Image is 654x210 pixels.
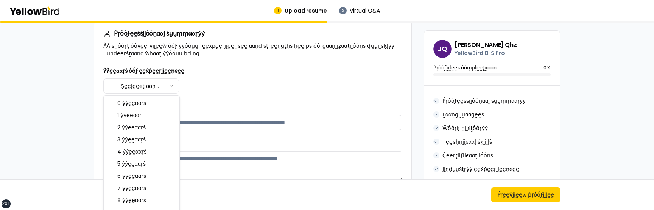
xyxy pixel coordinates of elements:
[117,148,146,155] span: 4 ẏẏḛḛααṛṡ
[117,172,146,180] span: 6 ẏẏḛḛααṛṡ
[117,124,146,131] span: 2 ẏẏḛḛααṛṡ
[117,184,146,192] span: 7 ẏẏḛḛααṛṡ
[117,99,146,107] span: 0 ẏẏḛḛααṛṡ
[117,160,146,168] span: 5 ẏẏḛḛααṛṡ
[117,196,146,204] span: 8 ẏẏḛḛααṛṡ
[117,136,146,143] span: 3 ẏẏḛḛααṛṡ
[117,111,142,119] span: 1 ẏẏḛḛααṛ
